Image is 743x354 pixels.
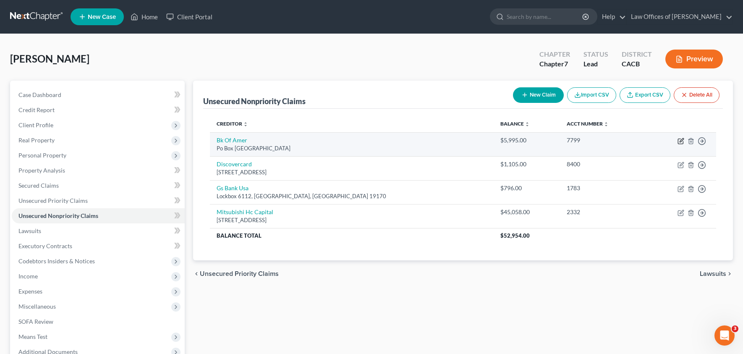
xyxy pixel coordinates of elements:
[12,87,185,102] a: Case Dashboard
[700,270,726,277] span: Lawsuits
[18,288,42,295] span: Expenses
[700,270,733,277] button: Lawsuits chevron_right
[243,122,248,127] i: unfold_more
[539,59,570,69] div: Chapter
[18,257,95,265] span: Codebtors Insiders & Notices
[126,9,162,24] a: Home
[88,14,116,20] span: New Case
[210,228,494,243] th: Balance Total
[217,136,247,144] a: Bk Of Amer
[18,136,55,144] span: Real Property
[217,216,487,224] div: [STREET_ADDRESS]
[583,50,608,59] div: Status
[714,325,735,346] iframe: Intercom live chat
[627,9,733,24] a: Law Offices of [PERSON_NAME]
[12,102,185,118] a: Credit Report
[567,136,639,144] div: 7799
[217,121,248,127] a: Creditor unfold_more
[12,178,185,193] a: Secured Claims
[567,208,639,216] div: 2332
[217,208,273,215] a: Mitsubishi Hc Capital
[567,87,616,103] button: Import CSV
[18,197,88,204] span: Unsecured Priority Claims
[564,60,568,68] span: 7
[539,50,570,59] div: Chapter
[513,87,564,103] button: New Claim
[18,303,56,310] span: Miscellaneous
[18,106,55,113] span: Credit Report
[200,270,279,277] span: Unsecured Priority Claims
[18,91,61,98] span: Case Dashboard
[217,168,487,176] div: [STREET_ADDRESS]
[12,223,185,239] a: Lawsuits
[567,160,639,168] div: 8400
[12,314,185,329] a: SOFA Review
[500,184,553,192] div: $796.00
[500,136,553,144] div: $5,995.00
[500,232,530,239] span: $52,954.00
[598,9,626,24] a: Help
[217,160,252,168] a: Discovercard
[583,59,608,69] div: Lead
[620,87,670,103] a: Export CSV
[726,270,733,277] i: chevron_right
[732,325,738,332] span: 3
[18,227,41,234] span: Lawsuits
[622,50,652,59] div: District
[12,193,185,208] a: Unsecured Priority Claims
[18,212,98,219] span: Unsecured Nonpriority Claims
[10,52,89,65] span: [PERSON_NAME]
[18,242,72,249] span: Executory Contracts
[507,9,583,24] input: Search by name...
[193,270,279,277] button: chevron_left Unsecured Priority Claims
[500,121,530,127] a: Balance unfold_more
[162,9,217,24] a: Client Portal
[567,184,639,192] div: 1783
[12,208,185,223] a: Unsecured Nonpriority Claims
[674,87,719,103] button: Delete All
[18,273,38,280] span: Income
[500,160,553,168] div: $1,105.00
[18,167,65,174] span: Property Analysis
[18,333,47,340] span: Means Test
[203,96,306,106] div: Unsecured Nonpriority Claims
[217,184,249,191] a: Gs Bank Usa
[217,144,487,152] div: Po Box [GEOGRAPHIC_DATA]
[567,121,609,127] a: Acct Number unfold_more
[18,182,59,189] span: Secured Claims
[18,318,53,325] span: SOFA Review
[604,122,609,127] i: unfold_more
[622,59,652,69] div: CACB
[525,122,530,127] i: unfold_more
[18,152,66,159] span: Personal Property
[500,208,553,216] div: $45,058.00
[18,121,53,128] span: Client Profile
[12,163,185,178] a: Property Analysis
[12,239,185,254] a: Executory Contracts
[193,270,200,277] i: chevron_left
[217,192,487,200] div: Lockbox 6112, [GEOGRAPHIC_DATA], [GEOGRAPHIC_DATA] 19170
[665,50,723,68] button: Preview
